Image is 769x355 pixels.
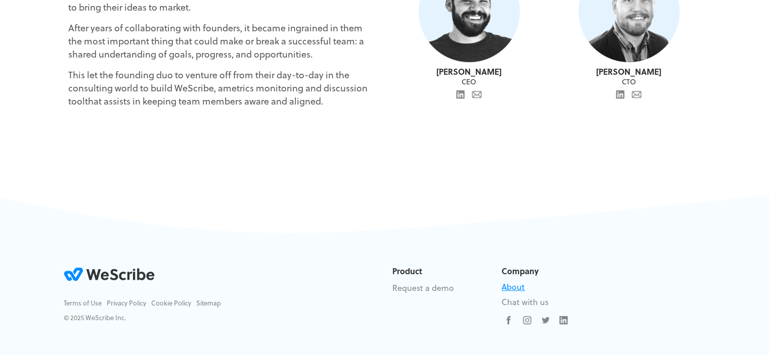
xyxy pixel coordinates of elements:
[561,76,697,87] div: CTO
[502,296,549,308] a: Chat with us
[107,298,146,308] a: Privacy Policy
[392,282,454,293] a: Request a demo
[556,313,571,328] a: >LinkedIn
[436,66,502,77] strong: [PERSON_NAME]
[596,66,661,77] strong: [PERSON_NAME]
[520,313,535,328] a: >Instagram
[502,281,525,292] a: About
[502,313,517,328] a: Facebook
[68,81,368,108] a: metrics monitoring and discussion tool
[392,265,487,277] div: Product
[64,298,102,308] a: Terms of Use
[401,76,537,87] div: CEO
[68,68,373,108] p: This let the founding duo to venture off from their day-to-day in the consulting world to build W...
[469,87,484,102] a: Email
[64,313,377,323] div: © 2025 WeScribe Inc.
[613,87,628,102] a: LinkedIn
[196,298,221,308] a: Sitemap
[151,298,191,308] a: Cookie Policy
[68,21,373,61] p: After years of collaborating with founders, it became ingrained in them the most important thing ...
[502,265,596,277] div: Company
[453,87,468,102] a: LinkedIn
[538,313,553,328] a: >Twitter
[629,87,644,102] a: Email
